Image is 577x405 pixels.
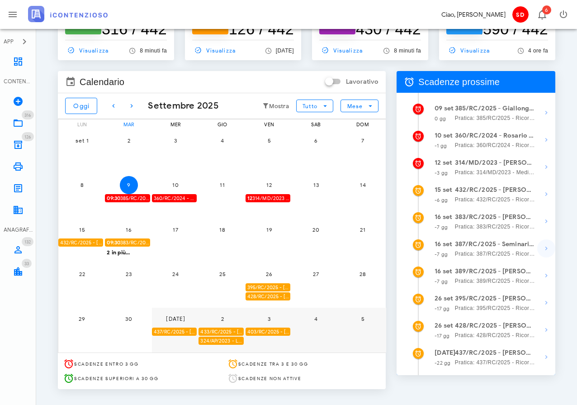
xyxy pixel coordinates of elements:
button: 18 [213,220,232,238]
span: 4 [213,137,232,144]
strong: 383/RC/2025 - [PERSON_NAME]si in [GEOGRAPHIC_DATA] [455,212,535,222]
div: ANAGRAFICA [4,226,33,234]
strong: 15 set [435,186,452,194]
strong: 16 set [435,267,452,275]
span: 3 [166,137,184,144]
span: 8 [73,181,91,188]
span: Distintivo [22,110,34,119]
div: gio [199,119,246,129]
span: 28 [354,271,372,277]
button: 23 [120,265,138,283]
button: 9 [120,176,138,194]
div: 437/RC/2025 - [PERSON_NAME] - Inviare Ricorso [152,328,197,336]
span: Visualizza [192,46,236,54]
div: Settembre 2025 [141,99,219,113]
div: mer [152,119,199,129]
strong: 314/MD/2023 - [PERSON_NAME]si in Udienza [455,158,535,168]
span: Pratica: 360/RC/2024 - Ricorso contro Agenzia Delle Entrate [PERSON_NAME][GEOGRAPHIC_DATA], Agenz... [455,141,535,150]
button: 2 [120,131,138,149]
button: 7 [354,131,372,149]
a: Visualizza [319,44,366,57]
span: 17 [166,226,184,233]
button: 26 [260,265,278,283]
h3: 316 / 442 [65,20,167,38]
button: Mostra dettagli [537,348,555,366]
button: Mostra dettagli [537,131,555,149]
span: 132 [24,239,31,245]
button: 5 [260,131,278,149]
span: SD [512,6,529,23]
span: 6 [307,137,325,144]
strong: 09 set [435,105,454,112]
span: 5 [354,315,372,322]
strong: 09:30 [107,195,120,201]
button: Mostra dettagli [537,158,555,176]
span: 25 [213,271,232,277]
small: -7 gg [435,251,448,257]
span: 18 [213,226,232,233]
label: Lavorativo [346,77,378,86]
span: 29 [73,315,91,322]
span: Scadenze non attive [238,376,302,381]
strong: 387/RC/2025 - Seminario Vescovile Di Noto - Presentarsi in Udienza [455,239,535,249]
a: Visualizza [192,44,239,57]
span: Pratica: 387/RC/2025 - Ricorso contro Comune Di Noto (Udienza) [455,249,535,258]
span: [DATE] [276,48,294,54]
span: Pratica: 395/RC/2025 - Ricorso contro Agenzia Delle Entrate Riscossione, Comune di [GEOGRAPHIC_DA... [455,304,535,313]
button: Distintivo [531,4,553,25]
span: 16 [120,226,138,233]
span: 7 [354,137,372,144]
span: 20 [307,226,325,233]
span: 8 minuti fa [394,48,421,54]
span: 11 [213,181,232,188]
span: 2 [120,137,138,144]
button: 21 [354,220,372,238]
h3: 126 / 442 [192,20,294,38]
span: 4 ore fa [528,48,548,54]
button: [DATE] [166,310,184,328]
strong: 428/RC/2025 - [PERSON_NAME] - Invio Memorie per Udienza [455,321,535,331]
span: Pratica: 385/RC/2025 - Ricorso contro Agenzia Delle Entrate D. P. Di [GEOGRAPHIC_DATA], Agenzia D... [455,114,535,123]
span: Pratica: 389/RC/2025 - Ricorso contro Agenzia Delle Entrate D. P. Di [GEOGRAPHIC_DATA], Agenzia D... [455,276,535,286]
button: Mostra dettagli [537,212,555,230]
span: Pratica: 314/MD/2023 - Mediazione / Reclamo contro REGIONE SICILIA ASS ECONOMICO TASSE AUTO, Agen... [455,168,535,177]
span: 26 [260,271,278,277]
strong: 16 set [435,240,452,248]
strong: 12 [247,195,252,201]
div: 428/RC/2025 - [PERSON_NAME] - Invio Memorie per Udienza [246,292,290,301]
strong: 16 set [435,213,452,221]
button: 25 [213,265,232,283]
button: 27 [307,265,325,283]
button: SD [509,4,531,25]
small: 0 gg [435,115,445,122]
span: 5 [260,137,278,144]
span: [DATE] [166,315,185,322]
div: 432/RC/2025 - [PERSON_NAME] - Inviare Ricorso [58,238,103,247]
button: 22 [73,265,91,283]
span: 24 [166,271,184,277]
small: -6 gg [435,197,448,203]
button: 19 [260,220,278,238]
button: 16 [120,220,138,238]
button: 6 [307,131,325,149]
h3: 430 / 442 [319,20,421,38]
span: 23 [120,271,138,277]
small: -17 gg [435,305,449,312]
span: Scadenze prossime [418,75,500,89]
span: 126 [24,134,31,140]
span: 2 [213,315,232,322]
span: Distintivo [22,237,33,246]
small: -7 gg [435,224,448,230]
button: 11 [213,176,232,194]
span: 27 [307,271,325,277]
button: 4 [307,310,325,328]
div: CONTENZIOSO [4,77,33,86]
span: 383/RC/2025 - [PERSON_NAME]si in [GEOGRAPHIC_DATA] [107,238,150,247]
span: 385/RC/2025 - Giallongo Calcestruzzi di [PERSON_NAME] e C. Snc - Presentarsi in [GEOGRAPHIC_DATA] [107,194,150,203]
button: 8 [73,176,91,194]
div: sab [292,119,339,129]
span: 22 [73,271,91,277]
span: 12 [260,181,278,188]
span: Tutto [302,103,317,110]
span: Distintivo [22,132,34,141]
